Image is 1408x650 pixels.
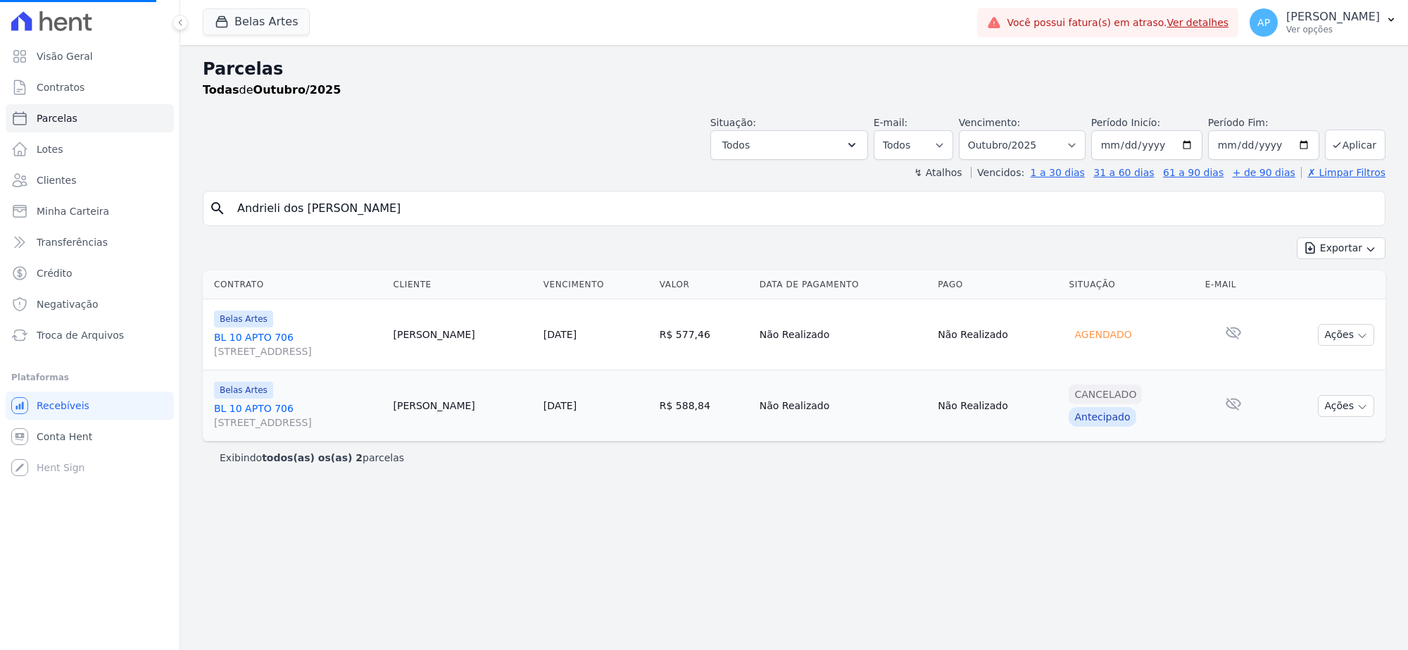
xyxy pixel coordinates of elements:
span: Transferências [37,235,108,249]
a: + de 90 dias [1233,167,1295,178]
th: Contrato [203,270,387,299]
button: AP [PERSON_NAME] Ver opções [1238,3,1408,42]
button: Todos [710,130,868,160]
a: 61 a 90 dias [1163,167,1224,178]
a: Minha Carteira [6,197,174,225]
th: Cliente [387,270,537,299]
strong: Todas [203,83,239,96]
span: Recebíveis [37,399,89,413]
button: Ações [1318,324,1374,346]
b: todos(as) os(as) 2 [262,452,363,463]
label: Vencimento: [959,117,1020,128]
label: ↯ Atalhos [914,167,962,178]
button: Aplicar [1325,130,1385,160]
a: Parcelas [6,104,174,132]
span: Conta Hent [37,430,92,444]
td: Não Realizado [754,370,932,442]
td: Não Realizado [754,299,932,370]
th: E-mail [1200,270,1268,299]
td: [PERSON_NAME] [387,299,537,370]
a: Crédito [6,259,174,287]
th: Valor [654,270,754,299]
button: Exportar [1297,237,1385,259]
a: Lotes [6,135,174,163]
a: Transferências [6,228,174,256]
a: ✗ Limpar Filtros [1301,167,1385,178]
h2: Parcelas [203,56,1385,82]
span: Lotes [37,142,63,156]
td: Não Realizado [932,299,1063,370]
a: Recebíveis [6,392,174,420]
span: Parcelas [37,111,77,125]
span: Crédito [37,266,73,280]
div: Agendado [1069,325,1137,344]
span: Troca de Arquivos [37,328,124,342]
th: Pago [932,270,1063,299]
span: [STREET_ADDRESS] [214,344,382,358]
a: 1 a 30 dias [1031,167,1085,178]
div: Cancelado [1069,385,1142,404]
span: Clientes [37,173,76,187]
a: Troca de Arquivos [6,321,174,349]
th: Data de Pagamento [754,270,932,299]
p: de [203,82,341,99]
span: Todos [722,137,750,154]
label: Período Inicío: [1091,117,1160,128]
strong: Outubro/2025 [253,83,341,96]
a: Conta Hent [6,423,174,451]
span: Você possui fatura(s) em atraso. [1007,15,1228,30]
p: Exibindo parcelas [220,451,404,465]
label: Vencidos: [971,167,1024,178]
p: Ver opções [1286,24,1380,35]
td: Não Realizado [932,370,1063,442]
th: Vencimento [538,270,654,299]
a: Visão Geral [6,42,174,70]
td: R$ 577,46 [654,299,754,370]
span: AP [1257,18,1270,27]
label: Período Fim: [1208,115,1319,130]
span: Contratos [37,80,84,94]
button: Ações [1318,395,1374,417]
th: Situação [1063,270,1199,299]
a: Clientes [6,166,174,194]
div: Antecipado [1069,407,1136,427]
a: [DATE] [543,400,577,411]
a: BL 10 APTO 706[STREET_ADDRESS] [214,401,382,430]
a: [DATE] [543,329,577,340]
p: [PERSON_NAME] [1286,10,1380,24]
span: Belas Artes [214,311,273,327]
i: search [209,200,226,217]
span: Visão Geral [37,49,93,63]
span: Minha Carteira [37,204,109,218]
a: 31 a 60 dias [1093,167,1154,178]
div: Plataformas [11,369,168,386]
span: Negativação [37,297,99,311]
a: Negativação [6,290,174,318]
label: E-mail: [874,117,908,128]
label: Situação: [710,117,756,128]
button: Belas Artes [203,8,310,35]
span: Belas Artes [214,382,273,399]
input: Buscar por nome do lote ou do cliente [229,194,1379,223]
td: [PERSON_NAME] [387,370,537,442]
td: R$ 588,84 [654,370,754,442]
a: Contratos [6,73,174,101]
span: [STREET_ADDRESS] [214,415,382,430]
a: BL 10 APTO 706[STREET_ADDRESS] [214,330,382,358]
a: Ver detalhes [1167,17,1229,28]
